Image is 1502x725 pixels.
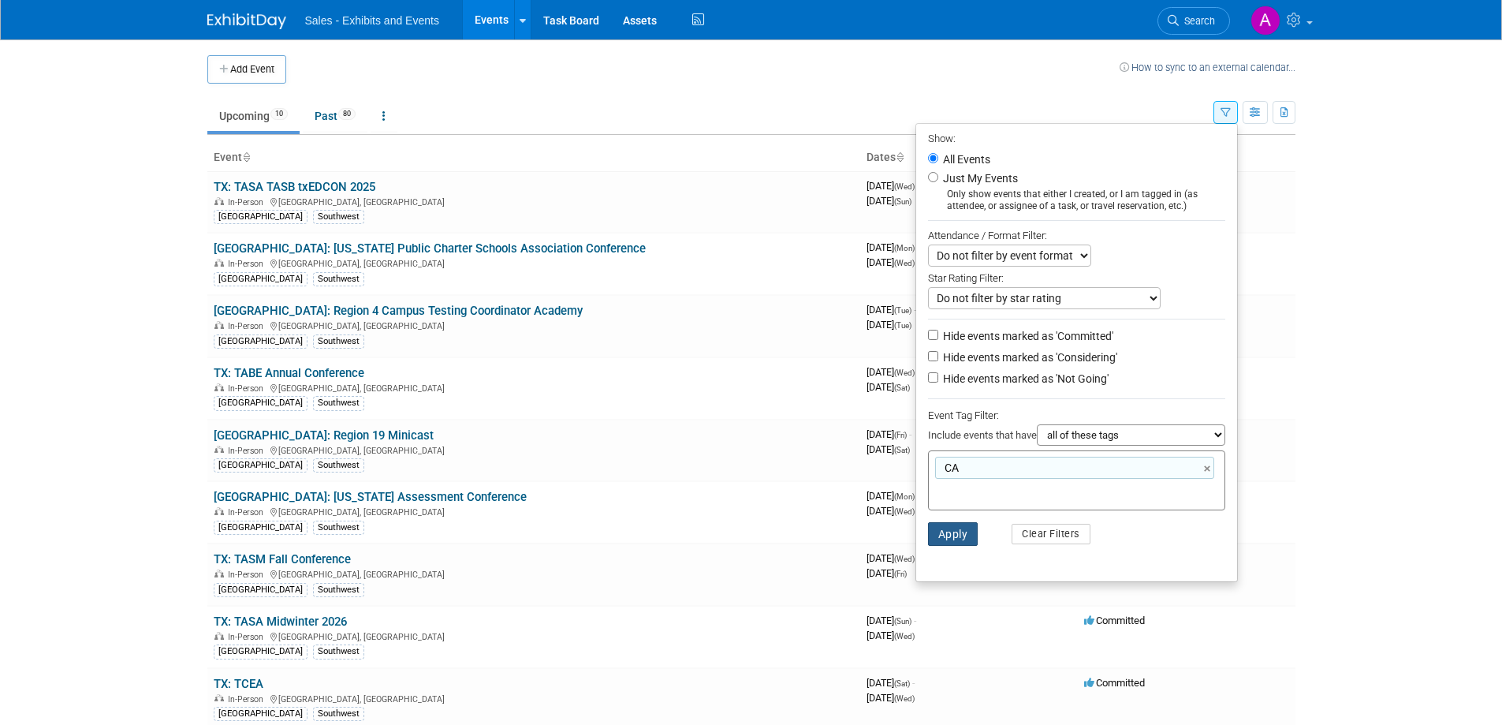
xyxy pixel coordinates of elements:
[860,144,1078,171] th: Dates
[214,630,854,642] div: [GEOGRAPHIC_DATA], [GEOGRAPHIC_DATA]
[1250,6,1280,36] img: Alianna Ortu
[894,306,911,315] span: (Tue)
[867,319,911,331] span: [DATE]
[313,458,364,473] div: Southwest
[867,180,919,192] span: [DATE]
[214,505,854,518] div: [GEOGRAPHIC_DATA], [GEOGRAPHIC_DATA]
[894,507,915,516] span: (Wed)
[1179,15,1215,27] span: Search
[1204,460,1214,478] a: ×
[1120,62,1295,73] a: How to sync to an external calendar...
[867,241,919,253] span: [DATE]
[894,259,915,267] span: (Wed)
[214,319,854,331] div: [GEOGRAPHIC_DATA], [GEOGRAPHIC_DATA]
[214,694,224,702] img: In-Person Event
[928,522,978,546] button: Apply
[228,570,268,580] span: In-Person
[894,679,910,688] span: (Sat)
[303,101,367,131] a: Past80
[867,304,916,316] span: [DATE]
[867,428,911,440] span: [DATE]
[214,507,224,515] img: In-Person Event
[1157,7,1230,35] a: Search
[214,210,307,224] div: [GEOGRAPHIC_DATA]
[313,521,364,535] div: Southwest
[867,630,915,641] span: [DATE]
[228,197,268,207] span: In-Person
[867,692,915,704] span: [DATE]
[894,182,915,191] span: (Wed)
[940,349,1117,365] label: Hide events marked as 'Considering'
[867,505,915,517] span: [DATE]
[214,381,854,394] div: [GEOGRAPHIC_DATA], [GEOGRAPHIC_DATA]
[313,645,364,659] div: Southwest
[214,615,347,629] a: TX: TASA Midwinter 2026
[214,458,307,473] div: [GEOGRAPHIC_DATA]
[214,241,646,256] a: [GEOGRAPHIC_DATA]: [US_STATE] Public Charter Schools Association Conference
[867,615,916,626] span: [DATE]
[894,446,910,454] span: (Sat)
[313,396,364,410] div: Southwest
[207,55,286,84] button: Add Event
[214,366,364,380] a: TX: TABE Annual Conference
[894,555,915,563] span: (Wed)
[207,13,286,29] img: ExhibitDay
[214,272,307,286] div: [GEOGRAPHIC_DATA]
[894,197,911,206] span: (Sun)
[214,490,527,504] a: [GEOGRAPHIC_DATA]: [US_STATE] Assessment Conference
[914,615,916,626] span: -
[207,101,300,131] a: Upcoming10
[214,428,434,443] a: [GEOGRAPHIC_DATA]: Region 19 Minicast
[894,321,911,330] span: (Tue)
[912,677,915,689] span: -
[914,304,916,316] span: -
[228,446,268,456] span: In-Person
[228,321,268,331] span: In-Person
[1084,615,1145,626] span: Committed
[1012,524,1090,544] button: Clear Filters
[214,383,224,391] img: In-Person Event
[894,368,915,377] span: (Wed)
[214,567,854,580] div: [GEOGRAPHIC_DATA], [GEOGRAPHIC_DATA]
[867,567,907,579] span: [DATE]
[940,154,990,165] label: All Events
[214,396,307,410] div: [GEOGRAPHIC_DATA]
[228,694,268,704] span: In-Person
[867,490,919,502] span: [DATE]
[214,334,307,349] div: [GEOGRAPHIC_DATA]
[867,552,919,564] span: [DATE]
[867,195,911,207] span: [DATE]
[214,304,583,318] a: [GEOGRAPHIC_DATA]: Region 4 Campus Testing Coordinator Academy
[928,189,1225,212] div: Only show events that either I created, or I am tagged in (as attendee, or assignee of a task, or...
[894,244,915,252] span: (Mon)
[867,443,910,455] span: [DATE]
[867,677,915,689] span: [DATE]
[928,267,1225,287] div: Star Rating Filter:
[894,383,910,392] span: (Sat)
[909,428,911,440] span: -
[894,431,907,439] span: (Fri)
[270,108,288,120] span: 10
[928,128,1225,148] div: Show:
[214,677,263,691] a: TX: TCEA
[214,321,224,329] img: In-Person Event
[894,694,915,703] span: (Wed)
[207,144,860,171] th: Event
[228,632,268,642] span: In-Person
[214,583,307,597] div: [GEOGRAPHIC_DATA]
[940,170,1018,186] label: Just My Events
[928,226,1225,245] div: Attendance / Format Filter:
[214,259,224,267] img: In-Person Event
[214,180,375,194] a: TX: TASA TASB txEDCON 2025
[940,328,1113,344] label: Hide events marked as 'Committed'
[894,632,915,641] span: (Wed)
[214,645,307,659] div: [GEOGRAPHIC_DATA]
[214,521,307,535] div: [GEOGRAPHIC_DATA]
[338,108,356,120] span: 80
[867,366,919,378] span: [DATE]
[313,583,364,597] div: Southwest
[228,259,268,269] span: In-Person
[228,383,268,394] span: In-Person
[214,570,224,577] img: In-Person Event
[214,707,307,721] div: [GEOGRAPHIC_DATA]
